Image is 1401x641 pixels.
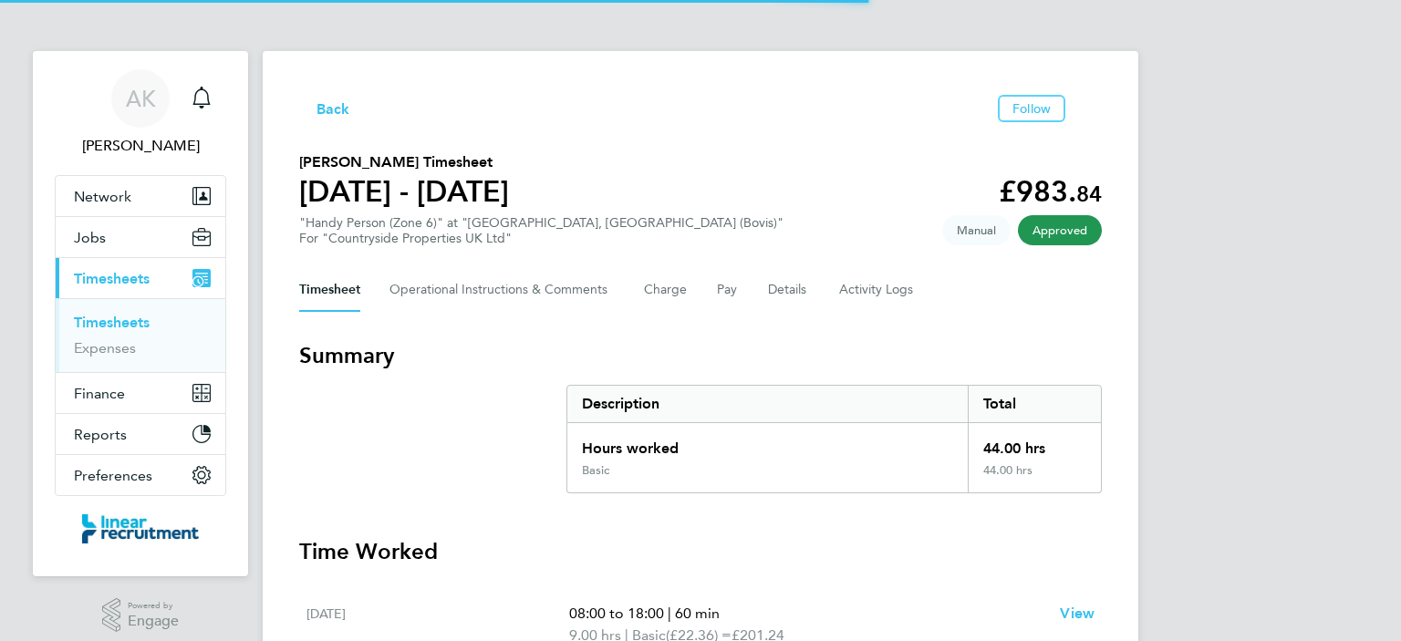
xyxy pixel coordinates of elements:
a: Go to home page [55,514,226,543]
div: 44.00 hrs [968,423,1101,463]
button: Operational Instructions & Comments [389,268,615,312]
h3: Time Worked [299,537,1102,566]
a: AK[PERSON_NAME] [55,69,226,157]
span: Timesheets [74,270,150,287]
div: Hours worked [567,423,968,463]
div: "Handy Person (Zone 6)" at "[GEOGRAPHIC_DATA], [GEOGRAPHIC_DATA] (Bovis)" [299,215,784,246]
button: Activity Logs [839,268,916,312]
span: Network [74,188,131,205]
nav: Main navigation [33,51,248,576]
app-decimal: £983. [999,174,1102,209]
a: View [1060,603,1095,625]
span: Back [317,98,350,120]
a: Timesheets [74,314,150,331]
div: Description [567,386,968,422]
span: Finance [74,385,125,402]
span: Reports [74,426,127,443]
span: | [668,605,671,622]
button: Details [768,268,810,312]
span: Follow [1012,100,1051,117]
span: Powered by [128,598,179,614]
button: Back [299,97,350,119]
h3: Summary [299,341,1102,370]
button: Finance [56,373,225,413]
div: For "Countryside Properties UK Ltd" [299,231,784,246]
a: Expenses [74,339,136,357]
button: Reports [56,414,225,454]
button: Network [56,176,225,216]
button: Timesheets [56,258,225,298]
span: Jobs [74,229,106,246]
button: Follow [998,95,1065,122]
img: linearrecruitment-logo-retina.png [82,514,199,543]
span: AK [126,87,156,110]
button: Timesheets Menu [1073,104,1102,113]
span: View [1060,605,1095,622]
div: Basic [582,463,609,478]
div: 44.00 hrs [968,463,1101,492]
button: Charge [644,268,688,312]
span: 84 [1076,181,1102,207]
div: Timesheets [56,298,225,372]
h1: [DATE] - [DATE] [299,173,509,210]
a: Powered byEngage [102,598,180,633]
button: Jobs [56,217,225,257]
h2: [PERSON_NAME] Timesheet [299,151,509,173]
span: 60 min [675,605,720,622]
span: Ashley Kelly [55,135,226,157]
span: Engage [128,614,179,629]
span: 08:00 to 18:00 [569,605,664,622]
div: Total [968,386,1101,422]
span: Preferences [74,467,152,484]
button: Pay [717,268,739,312]
span: This timesheet has been approved. [1018,215,1102,245]
div: Summary [566,385,1102,493]
button: Timesheet [299,268,360,312]
span: This timesheet was manually created. [942,215,1011,245]
button: Preferences [56,455,225,495]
